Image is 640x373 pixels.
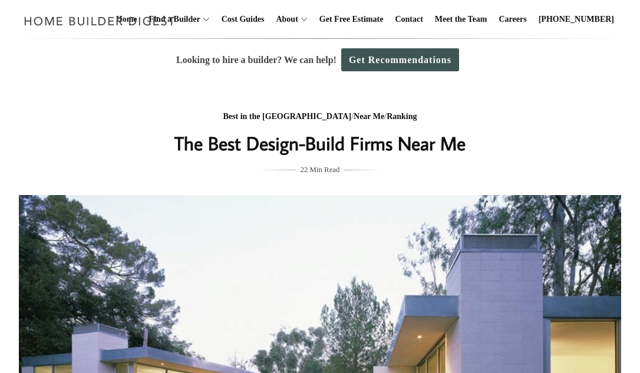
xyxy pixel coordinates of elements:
[390,1,427,38] a: Contact
[85,129,555,157] h1: The Best Design-Build Firms Near Me
[144,1,200,38] a: Find a Builder
[301,163,340,176] span: 22 Min Read
[111,1,142,38] a: Home
[387,112,417,121] a: Ranking
[85,110,555,124] div: / /
[315,1,388,38] a: Get Free Estimate
[341,48,459,71] a: Get Recommendations
[354,112,384,121] a: Near Me
[217,1,269,38] a: Cost Guides
[271,1,298,38] a: About
[494,1,532,38] a: Careers
[19,9,181,32] img: Home Builder Digest
[534,1,619,38] a: [PHONE_NUMBER]
[430,1,492,38] a: Meet the Team
[223,112,351,121] a: Best in the [GEOGRAPHIC_DATA]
